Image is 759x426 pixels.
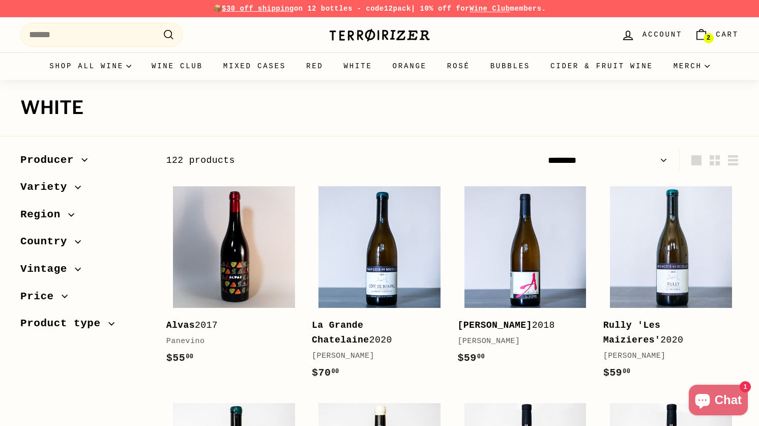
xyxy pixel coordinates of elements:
sup: 00 [477,353,485,360]
span: Region [20,206,68,223]
span: Country [20,233,75,250]
span: 2 [707,35,710,42]
strong: 12pack [384,5,411,13]
a: Cider & Fruit Wine [540,52,663,80]
div: 2017 [166,318,291,333]
div: [PERSON_NAME] [603,350,728,362]
button: Country [20,231,150,258]
a: [PERSON_NAME]2018[PERSON_NAME] [457,179,593,377]
span: Cart [716,29,739,40]
button: Producer [20,149,150,177]
h1: White [20,98,739,118]
summary: Merch [663,52,720,80]
b: La Grande Chatelaine [312,320,369,345]
div: 2020 [603,318,728,348]
a: Orange [383,52,437,80]
button: Region [20,204,150,231]
span: Vintage [20,261,75,278]
a: Rosé [437,52,480,80]
a: Wine Club [141,52,213,80]
a: Cart [688,20,745,50]
button: Price [20,286,150,313]
button: Vintage [20,258,150,286]
b: Rully 'Les Maizieres' [603,320,661,345]
p: 📦 on 12 bottles - code | 10% off for members. [20,3,739,14]
a: Bubbles [480,52,540,80]
span: Price [20,288,62,305]
a: Account [615,20,688,50]
span: Producer [20,152,81,169]
span: $70 [312,367,339,379]
span: Product type [20,315,108,332]
b: Alvas [166,320,195,330]
a: La Grande Chatelaine2020[PERSON_NAME] [312,179,447,391]
div: Panevino [166,335,291,348]
a: Red [296,52,334,80]
span: Variety [20,179,75,196]
inbox-online-store-chat: Shopify online store chat [686,385,751,418]
div: 122 products [166,153,453,168]
sup: 00 [623,368,630,375]
a: White [334,52,383,80]
a: Rully 'Les Maizieres'2020[PERSON_NAME] [603,179,739,391]
div: [PERSON_NAME] [457,335,582,348]
sup: 00 [186,353,193,360]
span: $55 [166,352,194,364]
button: Variety [20,176,150,204]
summary: Shop all wine [39,52,141,80]
span: $59 [603,367,631,379]
span: Account [643,29,682,40]
div: 2020 [312,318,437,348]
a: Wine Club [470,5,510,13]
span: $30 off shipping [222,5,294,13]
span: $59 [457,352,485,364]
div: [PERSON_NAME] [312,350,437,362]
a: Alvas2017Panevino [166,179,302,377]
a: Mixed Cases [213,52,296,80]
button: Product type [20,313,150,340]
div: 2018 [457,318,582,333]
sup: 00 [331,368,339,375]
b: [PERSON_NAME] [457,320,532,330]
